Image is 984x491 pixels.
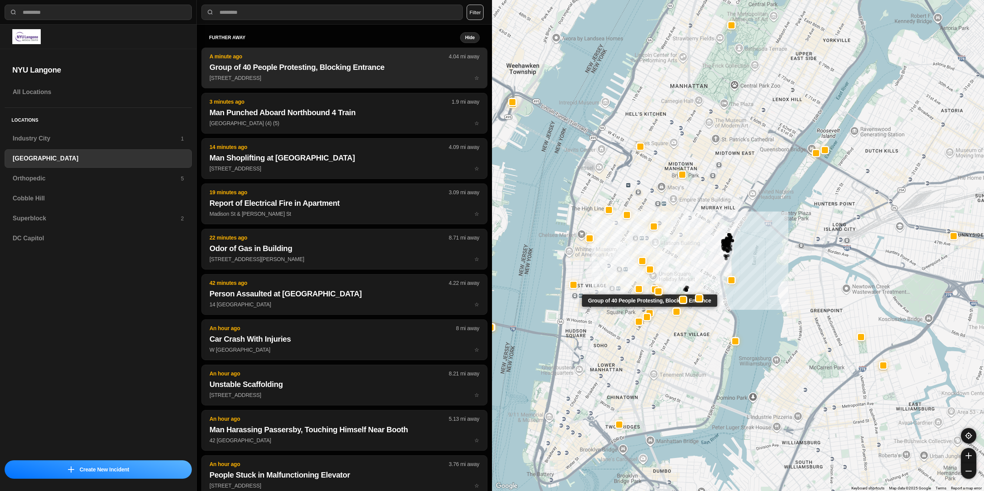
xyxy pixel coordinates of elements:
[209,35,460,41] h5: further away
[449,53,479,60] p: 4.04 mi away
[5,189,192,208] a: Cobble Hill
[474,211,479,217] span: star
[209,188,449,196] p: 19 minutes ago
[201,437,487,443] a: An hour ago5.13 mi awayMan Harassing Passersby, Touching Himself Near Booth42 [GEOGRAPHIC_DATA]star
[494,481,519,491] img: Google
[201,184,487,224] button: 19 minutes ago3.09 mi awayReport of Electrical Fire in ApartmentMadison St & [PERSON_NAME] Ststar
[13,154,184,163] h3: [GEOGRAPHIC_DATA]
[851,486,884,491] button: Keyboard shortcuts
[209,324,456,332] p: An hour ago
[68,466,74,473] img: icon
[201,319,487,360] button: An hour ago8 mi awayCar Crash With InjuriesW [GEOGRAPHIC_DATA]star
[12,64,184,75] h2: NYU Langone
[13,174,181,183] h3: Orthopedic
[209,379,479,390] h2: Unstable Scaffolding
[5,129,192,148] a: Industry City1
[209,74,479,82] p: [STREET_ADDRESS]
[201,93,487,134] button: 3 minutes ago1.9 mi awayMan Punched Aboard Northbound 4 Train[GEOGRAPHIC_DATA] (4) (5)star
[181,215,184,222] p: 2
[201,120,487,126] a: 3 minutes ago1.9 mi awayMan Punched Aboard Northbound 4 Train[GEOGRAPHIC_DATA] (4) (5)star
[209,415,449,423] p: An hour ago
[13,194,184,203] h3: Cobble Hill
[209,119,479,127] p: [GEOGRAPHIC_DATA] (4) (5)
[449,188,479,196] p: 3.09 mi away
[209,165,479,172] p: [STREET_ADDRESS]
[209,288,479,299] h2: Person Assaulted at [GEOGRAPHIC_DATA]
[209,152,479,163] h2: Man Shoplifting at [GEOGRAPHIC_DATA]
[209,53,449,60] p: A minute ago
[460,32,480,43] button: Hide
[209,460,449,468] p: An hour ago
[966,453,972,459] img: zoom-in
[209,243,479,254] h2: Odor of Gas in Building
[209,470,479,480] h2: People Stuck in Malfunctioning Elevator
[474,392,479,398] span: star
[201,74,487,81] a: A minute ago4.04 mi awayGroup of 40 People Protesting, Blocking Entrance[STREET_ADDRESS]star
[13,88,184,97] h3: All Locations
[474,301,479,307] span: star
[201,392,487,398] a: An hour ago8.21 mi awayUnstable Scaffolding[STREET_ADDRESS]star
[209,234,449,241] p: 22 minutes ago
[456,324,479,332] p: 8 mi away
[474,256,479,262] span: star
[201,210,487,217] a: 19 minutes ago3.09 mi awayReport of Electrical Fire in ApartmentMadison St & [PERSON_NAME] Ststar
[13,234,184,243] h3: DC Capitol
[474,120,479,126] span: star
[449,279,479,287] p: 4.22 mi away
[201,165,487,172] a: 14 minutes ago4.09 mi awayMan Shoplifting at [GEOGRAPHIC_DATA][STREET_ADDRESS]star
[449,460,479,468] p: 3.76 mi away
[80,466,129,473] p: Create New Incident
[889,486,931,490] span: Map data ©2025 Google
[12,29,41,44] img: logo
[961,428,976,443] button: recenter
[201,274,487,315] button: 42 minutes ago4.22 mi awayPerson Assaulted at [GEOGRAPHIC_DATA]14 [GEOGRAPHIC_DATA]star
[209,334,479,344] h2: Car Crash With Injuries
[5,209,192,228] a: Superblock2
[209,346,479,354] p: W [GEOGRAPHIC_DATA]
[965,432,972,439] img: recenter
[449,234,479,241] p: 8.71 mi away
[201,365,487,405] button: An hour ago8.21 mi awayUnstable Scaffolding[STREET_ADDRESS]star
[449,370,479,377] p: 8.21 mi away
[474,75,479,81] span: star
[201,229,487,269] button: 22 minutes ago8.71 mi awayOdor of Gas in Building[STREET_ADDRESS][PERSON_NAME]star
[201,410,487,451] button: An hour ago5.13 mi awayMan Harassing Passersby, Touching Himself Near Booth42 [GEOGRAPHIC_DATA]star
[209,107,479,118] h2: Man Punched Aboard Northbound 4 Train
[10,8,17,16] img: search
[181,135,184,142] p: 1
[465,35,475,41] small: Hide
[936,486,946,490] a: Terms (opens in new tab)
[181,175,184,182] p: 5
[201,256,487,262] a: 22 minutes ago8.71 mi awayOdor of Gas in Building[STREET_ADDRESS][PERSON_NAME]star
[201,482,487,489] a: An hour ago3.76 mi awayPeople Stuck in Malfunctioning Elevator[STREET_ADDRESS]star
[449,143,479,151] p: 4.09 mi away
[209,482,479,489] p: [STREET_ADDRESS]
[209,424,479,435] h2: Man Harassing Passersby, Touching Himself Near Booth
[201,301,487,307] a: 42 minutes ago4.22 mi awayPerson Assaulted at [GEOGRAPHIC_DATA]14 [GEOGRAPHIC_DATA]star
[209,198,479,208] h2: Report of Electrical Fire in Apartment
[5,460,192,479] button: iconCreate New Incident
[474,437,479,443] span: star
[13,214,181,223] h3: Superblock
[209,62,479,73] h2: Group of 40 People Protesting, Blocking Entrance
[5,149,192,168] a: [GEOGRAPHIC_DATA]
[5,108,192,129] h5: Locations
[645,309,654,317] button: Group of 40 People Protesting, Blocking Entrance
[209,279,449,287] p: 42 minutes ago
[209,370,449,377] p: An hour ago
[449,415,479,423] p: 5.13 mi away
[5,83,192,101] a: All Locations
[5,229,192,248] a: DC Capitol
[452,98,479,106] p: 1.9 mi away
[201,48,487,88] button: A minute ago4.04 mi awayGroup of 40 People Protesting, Blocking Entrance[STREET_ADDRESS]star
[467,5,484,20] button: Filter
[209,98,452,106] p: 3 minutes ago
[474,483,479,489] span: star
[206,8,214,16] img: search
[201,346,487,353] a: An hour ago8 mi awayCar Crash With InjuriesW [GEOGRAPHIC_DATA]star
[209,210,479,218] p: Madison St & [PERSON_NAME] St
[209,255,479,263] p: [STREET_ADDRESS][PERSON_NAME]
[209,301,479,308] p: 14 [GEOGRAPHIC_DATA]
[961,463,976,479] button: zoom-out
